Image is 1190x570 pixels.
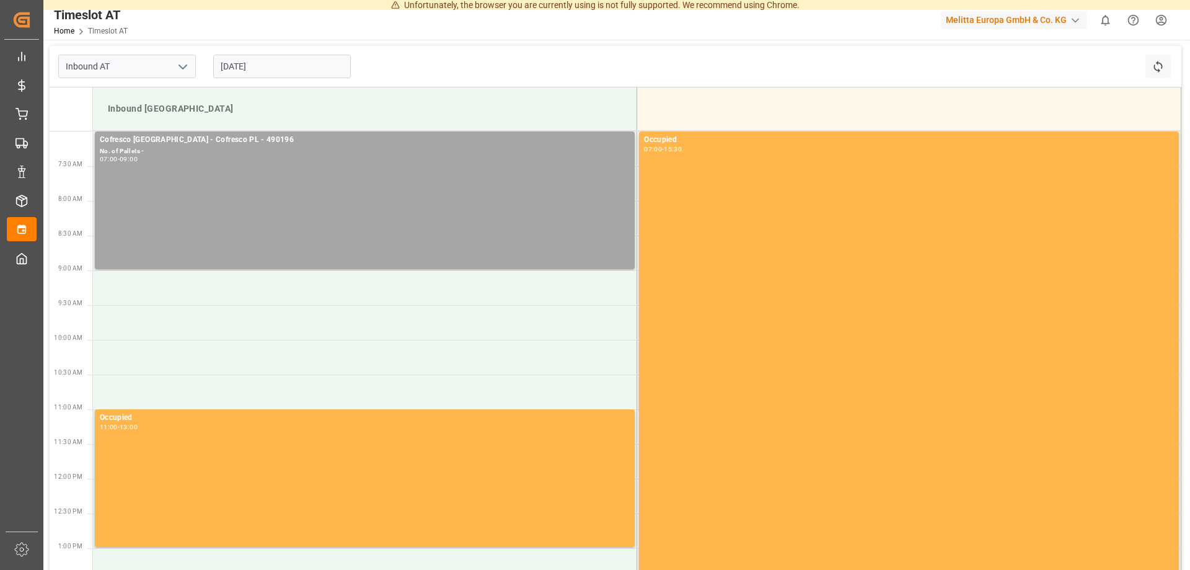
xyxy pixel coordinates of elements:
span: 11:30 AM [54,439,82,445]
span: 12:00 PM [54,473,82,480]
div: Cofresco [GEOGRAPHIC_DATA] - Cofresco PL - 490196 [100,134,630,146]
input: DD.MM.YYYY [213,55,351,78]
div: Melitta Europa GmbH & Co. KG [941,11,1086,29]
div: - [118,156,120,162]
span: 9:00 AM [58,265,82,272]
span: 12:30 PM [54,508,82,515]
button: Melitta Europa GmbH & Co. KG [941,8,1091,32]
div: Timeslot AT [54,6,128,24]
div: Occupied [644,134,1174,146]
div: 09:00 [120,156,138,162]
button: Help Center [1119,6,1147,34]
div: Inbound [GEOGRAPHIC_DATA] [103,97,627,120]
a: Home [54,27,74,35]
div: 07:00 [100,156,118,162]
button: show 0 new notifications [1091,6,1119,34]
span: 9:30 AM [58,300,82,306]
input: Type to search/select [58,55,196,78]
div: 13:00 [120,424,138,430]
span: 8:00 AM [58,195,82,202]
div: No. of Pallets - [100,146,630,157]
div: 07:00 [644,146,662,152]
button: open menu [173,57,192,76]
div: 11:00 [100,424,118,430]
span: 8:30 AM [58,230,82,237]
span: 11:00 AM [54,404,82,411]
div: - [118,424,120,430]
div: 15:30 [664,146,682,152]
div: Occupied [100,412,630,424]
span: 10:30 AM [54,369,82,376]
span: 7:30 AM [58,161,82,167]
span: 10:00 AM [54,334,82,341]
span: 1:00 PM [58,543,82,550]
div: - [662,146,664,152]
